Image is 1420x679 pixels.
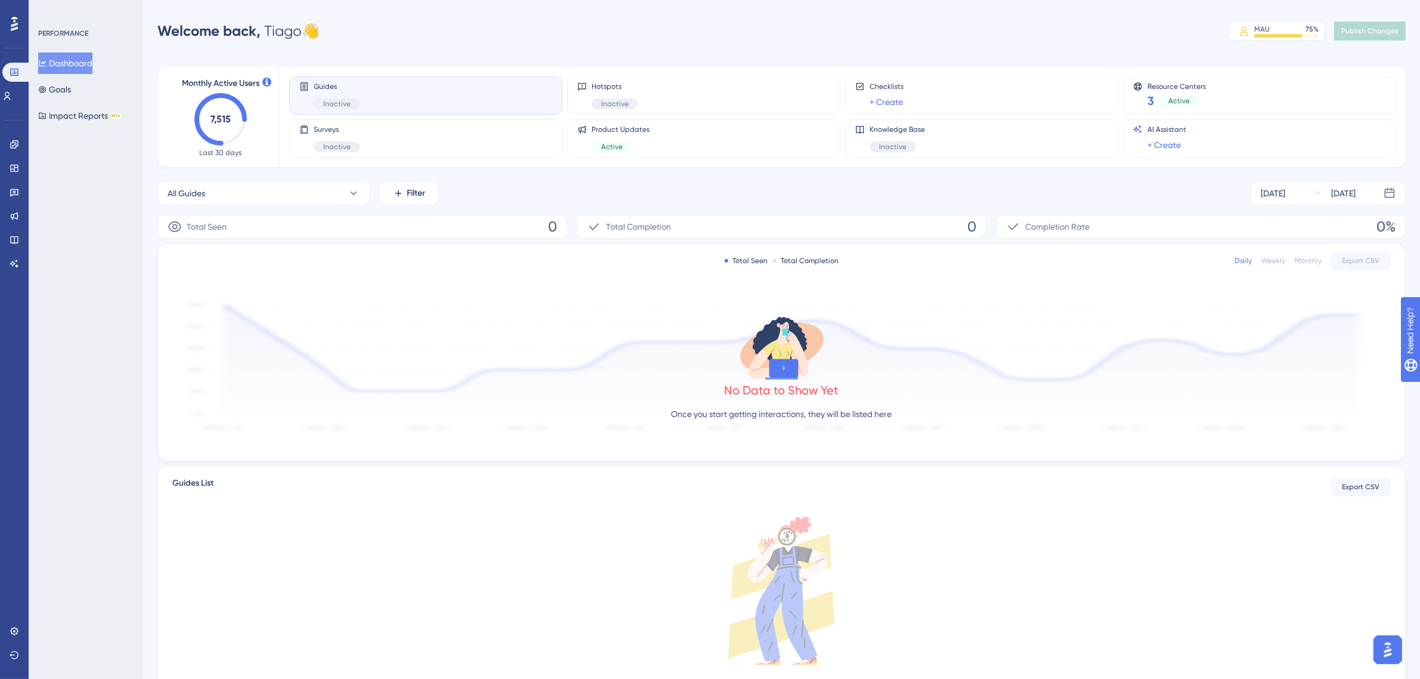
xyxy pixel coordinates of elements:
[1147,82,1206,90] span: Resource Centers
[672,407,892,421] p: Once you start getting interactions, they will be listed here
[157,181,370,205] button: All Guides
[592,82,638,91] span: Hotspots
[38,53,92,74] button: Dashboard
[187,220,227,234] span: Total Seen
[200,148,242,158] span: Last 30 days
[379,181,439,205] button: Filter
[1370,632,1406,668] iframe: UserGuiding AI Assistant Launcher
[870,125,925,134] span: Knowledge Base
[1342,482,1380,492] span: Export CSV
[314,125,360,134] span: Surveys
[606,220,671,234] span: Total Completion
[870,82,904,91] span: Checklists
[967,217,976,236] span: 0
[1235,256,1252,266] div: Daily
[1261,256,1285,266] div: Weekly
[1147,125,1186,134] span: AI Assistant
[314,82,360,91] span: Guides
[1331,251,1391,270] button: Export CSV
[725,382,839,399] div: No Data to Show Yet
[110,113,121,119] div: BETA
[592,125,649,134] span: Product Updates
[1295,256,1322,266] div: Monthly
[211,113,231,125] text: 7,515
[168,186,205,200] span: All Guides
[1334,21,1406,41] button: Publish Changes
[1147,92,1154,109] span: 3
[1147,138,1181,152] a: + Create
[172,476,214,498] span: Guides List
[182,76,259,91] span: Monthly Active Users
[601,142,623,152] span: Active
[1305,24,1319,34] div: 75 %
[38,105,121,126] button: Impact ReportsBETA
[1331,477,1391,496] button: Export CSV
[1168,96,1190,106] span: Active
[407,186,426,200] span: Filter
[38,79,71,100] button: Goals
[870,95,903,109] a: + Create
[323,99,351,109] span: Inactive
[1341,26,1399,36] span: Publish Changes
[157,22,261,39] span: Welcome back,
[1025,220,1090,234] span: Completion Rate
[548,217,557,236] span: 0
[725,256,768,266] div: Total Seen
[28,3,75,17] span: Need Help?
[601,99,629,109] span: Inactive
[323,142,351,152] span: Inactive
[1342,256,1380,266] span: Export CSV
[1331,186,1356,200] div: [DATE]
[1254,24,1270,34] div: MAU
[157,21,320,41] div: Tiago 👋
[773,256,839,266] div: Total Completion
[879,142,907,152] span: Inactive
[1376,217,1396,236] span: 0%
[38,29,88,38] div: PERFORMANCE
[1261,186,1285,200] div: [DATE]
